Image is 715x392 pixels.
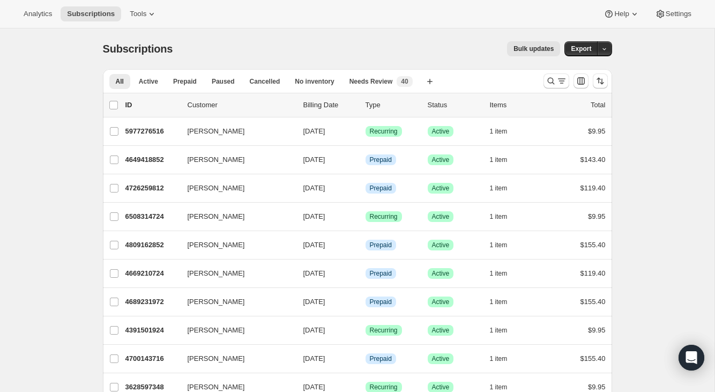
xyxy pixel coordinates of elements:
span: [DATE] [303,298,325,306]
span: [PERSON_NAME] [188,353,245,364]
span: [DATE] [303,354,325,363]
span: Prepaid [173,77,197,86]
span: Active [432,127,450,136]
span: Analytics [24,10,52,18]
span: 1 item [490,354,508,363]
span: Active [432,298,450,306]
span: 1 item [490,383,508,391]
span: Help [614,10,629,18]
button: [PERSON_NAME] [181,265,288,282]
span: $155.40 [580,354,606,363]
span: [PERSON_NAME] [188,325,245,336]
span: $9.95 [588,326,606,334]
p: 4649418852 [125,154,179,165]
span: [PERSON_NAME] [188,154,245,165]
span: 1 item [490,212,508,221]
span: [DATE] [303,156,325,164]
button: 1 item [490,152,519,167]
span: [PERSON_NAME] [188,183,245,194]
span: $155.40 [580,298,606,306]
p: Status [428,100,481,110]
button: Analytics [17,6,58,21]
button: 1 item [490,294,519,309]
p: 6508314724 [125,211,179,222]
button: [PERSON_NAME] [181,151,288,168]
span: Active [139,77,158,86]
div: Open Intercom Messenger [679,345,704,371]
span: $119.40 [580,184,606,192]
span: Active [432,383,450,391]
button: [PERSON_NAME] [181,293,288,310]
span: [PERSON_NAME] [188,297,245,307]
span: [DATE] [303,383,325,391]
p: 4669210724 [125,268,179,279]
span: Prepaid [370,156,392,164]
span: Export [571,45,591,53]
span: Cancelled [250,77,280,86]
button: Settings [649,6,698,21]
span: No inventory [295,77,334,86]
button: 1 item [490,238,519,253]
div: 6508314724[PERSON_NAME][DATE]SuccessRecurringSuccessActive1 item$9.95 [125,209,606,224]
p: 4809162852 [125,240,179,250]
span: [PERSON_NAME] [188,240,245,250]
p: 4689231972 [125,297,179,307]
button: 1 item [490,124,519,139]
button: [PERSON_NAME] [181,322,288,339]
span: [DATE] [303,326,325,334]
span: $119.40 [580,269,606,277]
span: Recurring [370,127,398,136]
span: [DATE] [303,127,325,135]
span: 1 item [490,269,508,278]
span: Active [432,156,450,164]
span: 1 item [490,156,508,164]
span: Active [432,241,450,249]
span: Subscriptions [103,43,173,55]
p: 4726259812 [125,183,179,194]
button: Help [597,6,646,21]
span: $155.40 [580,241,606,249]
button: Tools [123,6,163,21]
span: Active [432,354,450,363]
div: IDCustomerBilling DateTypeStatusItemsTotal [125,100,606,110]
div: 4669210724[PERSON_NAME][DATE]InfoPrepaidSuccessActive1 item$119.40 [125,266,606,281]
span: Recurring [370,326,398,335]
span: 40 [401,77,408,86]
span: 1 item [490,241,508,249]
span: $9.95 [588,383,606,391]
span: Prepaid [370,298,392,306]
span: [PERSON_NAME] [188,126,245,137]
button: [PERSON_NAME] [181,350,288,367]
div: 4649418852[PERSON_NAME][DATE]InfoPrepaidSuccessActive1 item$143.40 [125,152,606,167]
span: Subscriptions [67,10,115,18]
p: Billing Date [303,100,357,110]
button: [PERSON_NAME] [181,123,288,140]
div: 4391501924[PERSON_NAME][DATE]SuccessRecurringSuccessActive1 item$9.95 [125,323,606,338]
span: Active [432,212,450,221]
button: Subscriptions [61,6,121,21]
p: Total [591,100,605,110]
span: Prepaid [370,269,392,278]
p: Customer [188,100,295,110]
span: $9.95 [588,127,606,135]
div: 4809162852[PERSON_NAME][DATE]InfoPrepaidSuccessActive1 item$155.40 [125,238,606,253]
span: Paused [212,77,235,86]
div: 4726259812[PERSON_NAME][DATE]InfoPrepaidSuccessActive1 item$119.40 [125,181,606,196]
button: 1 item [490,351,519,366]
span: 1 item [490,326,508,335]
span: 1 item [490,127,508,136]
span: Tools [130,10,146,18]
span: 1 item [490,184,508,193]
span: [PERSON_NAME] [188,211,245,222]
button: Bulk updates [507,41,560,56]
button: [PERSON_NAME] [181,180,288,197]
div: 4700143716[PERSON_NAME][DATE]InfoPrepaidSuccessActive1 item$155.40 [125,351,606,366]
span: Prepaid [370,354,392,363]
span: $9.95 [588,212,606,220]
span: Recurring [370,383,398,391]
span: All [116,77,124,86]
span: [DATE] [303,269,325,277]
button: 1 item [490,266,519,281]
span: Settings [666,10,691,18]
span: [DATE] [303,184,325,192]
